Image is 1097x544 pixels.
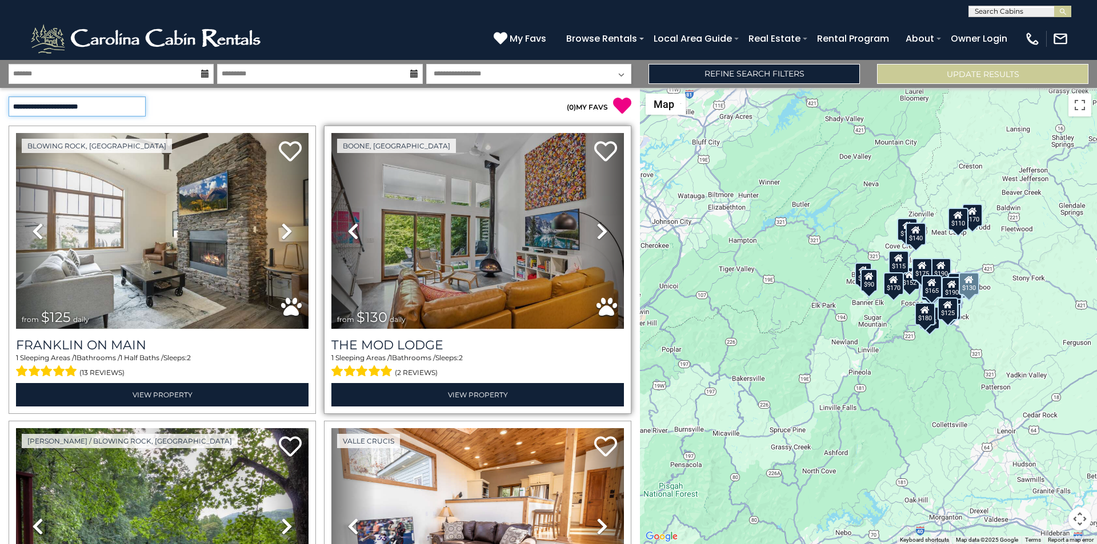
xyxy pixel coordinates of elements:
a: About [900,29,940,49]
span: Map data ©2025 Google [956,537,1018,543]
span: 2 [459,353,463,362]
span: Map [654,98,674,110]
a: View Property [16,383,309,406]
span: 1 [390,353,392,362]
a: Add to favorites [279,435,302,460]
button: Keyboard shortcuts [900,536,949,544]
div: $130 [959,272,979,295]
a: Franklin On Main [16,337,309,353]
div: $125 [938,297,958,320]
div: $190 [931,258,951,281]
div: $180 [915,302,935,325]
a: Boone, [GEOGRAPHIC_DATA] [337,139,456,153]
span: (13 reviews) [79,365,125,380]
div: $85 [855,263,872,285]
button: Map camera controls [1068,507,1091,530]
img: Google [643,529,680,544]
a: Open this area in Google Maps (opens a new window) [643,529,680,544]
a: Valle Crucis [337,434,400,448]
span: daily [73,315,89,324]
a: Real Estate [743,29,806,49]
img: mail-regular-white.png [1052,31,1068,47]
a: Add to favorites [594,140,617,164]
img: White-1-2.png [29,22,266,56]
button: Toggle fullscreen view [1068,94,1091,116]
div: $185 [897,218,918,241]
div: $152 [899,267,920,289]
a: Browse Rentals [560,29,643,49]
img: thumbnail_167016859.jpeg [331,133,624,329]
span: 1 [16,353,18,362]
a: Owner Login [945,29,1013,49]
span: My Favs [510,31,546,46]
span: daily [390,315,406,324]
div: Sleeping Areas / Bathrooms / Sleeps: [331,353,624,380]
a: My Favs [494,31,549,46]
div: $165 [922,275,942,298]
button: Update Results [877,64,1088,84]
span: (2 reviews) [395,365,438,380]
a: Add to favorites [594,435,617,460]
span: from [337,315,354,324]
a: Rental Program [811,29,895,49]
div: $110 [948,207,968,230]
a: Local Area Guide [648,29,738,49]
div: $190 [942,276,962,299]
img: thumbnail_167127309.jpeg [16,133,309,329]
button: Change map style [646,94,686,115]
span: $130 [357,309,387,325]
div: $170 [883,272,904,295]
div: $90 [860,268,878,291]
span: from [22,315,39,324]
span: $125 [41,309,71,325]
span: ( ) [567,103,576,111]
a: Add to favorites [279,140,302,164]
div: $125 [922,278,943,301]
span: 1 [74,353,77,362]
span: 1 Half Baths / [120,353,163,362]
a: Report a map error [1048,537,1094,543]
div: $170 [962,204,983,227]
a: View Property [331,383,624,406]
a: Terms [1025,537,1041,543]
div: Sleeping Areas / Bathrooms / Sleeps: [16,353,309,380]
a: Refine Search Filters [648,64,860,84]
div: $175 [912,258,932,281]
a: [PERSON_NAME] / Blowing Rock, [GEOGRAPHIC_DATA] [22,434,238,448]
a: (0)MY FAVS [567,103,608,111]
span: 1 [331,353,334,362]
img: phone-regular-white.png [1024,31,1040,47]
div: $140 [906,222,926,245]
a: Blowing Rock, [GEOGRAPHIC_DATA] [22,139,172,153]
div: $155 [919,306,940,329]
div: $115 [888,251,909,273]
div: $200 [921,278,942,301]
span: 2 [187,353,191,362]
a: The Mod Lodge [331,337,624,353]
span: 0 [569,103,574,111]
